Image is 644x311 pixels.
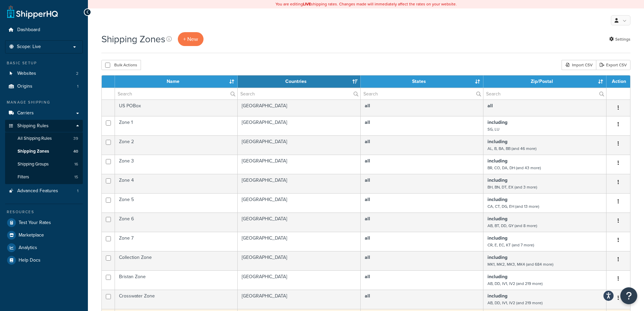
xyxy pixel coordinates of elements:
td: US POBox [115,99,238,116]
td: Collection Zone [115,251,238,270]
a: Websites 2 [5,67,83,80]
div: Resources [5,209,83,215]
td: Zone 5 [115,193,238,213]
small: AB, DD, IV1, IV2 (and 219 more) [487,281,543,287]
li: All Shipping Rules [5,132,83,145]
b: all [365,273,370,280]
th: Zip/Postal: activate to sort column ascending [483,75,606,88]
span: 15 [74,174,78,180]
td: [GEOGRAPHIC_DATA] [238,232,361,251]
li: Advanced Features [5,185,83,197]
span: Shipping Rules [17,123,49,129]
b: including [487,254,507,261]
td: Zone 1 [115,116,238,135]
td: Zone 6 [115,213,238,232]
a: Shipping Groups 16 [5,158,83,171]
input: Search [361,88,483,99]
b: all [365,292,370,299]
span: 2 [76,71,78,76]
span: 16 [74,161,78,167]
a: Filters 15 [5,171,83,183]
td: [GEOGRAPHIC_DATA] [238,290,361,309]
td: Bristan Zone [115,270,238,290]
a: Test Your Rates [5,217,83,229]
button: Open Resource Center [620,287,637,304]
li: Shipping Groups [5,158,83,171]
div: Import CSV [562,60,596,70]
span: Filters [18,174,29,180]
b: including [487,119,507,126]
th: Name: activate to sort column ascending [115,75,238,88]
a: Analytics [5,242,83,254]
td: [GEOGRAPHIC_DATA] [238,155,361,174]
b: including [487,273,507,280]
td: [GEOGRAPHIC_DATA] [238,251,361,270]
small: AL, B, BA, BB (and 46 more) [487,146,536,152]
b: including [487,235,507,242]
b: all [365,177,370,184]
span: Scope: Live [17,44,41,50]
td: [GEOGRAPHIC_DATA] [238,193,361,213]
td: [GEOGRAPHIC_DATA] [238,116,361,135]
small: MK1, MK2, MK3, MK4 (and 684 more) [487,261,553,267]
li: Carriers [5,107,83,119]
small: AB, DD, IV1, IV2 (and 219 more) [487,300,543,306]
small: BH, BN, DT, EX (and 3 more) [487,184,537,190]
small: SG, LU [487,126,499,132]
input: Search [238,88,360,99]
li: Shipping Rules [5,120,83,184]
td: Zone 2 [115,135,238,155]
td: Zone 3 [115,155,238,174]
td: Zone 4 [115,174,238,193]
a: Settings [609,35,630,44]
b: all [487,102,493,109]
div: Manage Shipping [5,99,83,105]
button: Bulk Actions [101,60,141,70]
a: Dashboard [5,24,83,36]
a: All Shipping Rules 39 [5,132,83,145]
td: [GEOGRAPHIC_DATA] [238,135,361,155]
li: Origins [5,80,83,93]
td: [GEOGRAPHIC_DATA] [238,174,361,193]
th: States: activate to sort column ascending [361,75,483,88]
a: Help Docs [5,254,83,266]
span: Carriers [17,110,34,116]
b: all [365,196,370,203]
li: Shipping Zones [5,145,83,158]
span: Origins [17,84,32,89]
span: 40 [73,149,78,154]
span: Shipping Groups [18,161,49,167]
span: All Shipping Rules [18,136,52,141]
span: Test Your Rates [19,220,51,226]
small: CA, CT, DG, EH (and 13 more) [487,203,539,209]
a: Shipping Rules [5,120,83,132]
b: including [487,138,507,145]
b: all [365,119,370,126]
b: including [487,292,507,299]
span: Analytics [19,245,37,251]
span: Marketplace [19,232,44,238]
span: 1 [77,84,78,89]
div: Basic Setup [5,60,83,66]
input: Search [115,88,237,99]
a: Shipping Zones 40 [5,145,83,158]
a: Advanced Features 1 [5,185,83,197]
b: all [365,254,370,261]
li: Marketplace [5,229,83,241]
a: + New [178,32,204,46]
span: 39 [73,136,78,141]
b: including [487,215,507,222]
b: all [365,138,370,145]
td: [GEOGRAPHIC_DATA] [238,270,361,290]
span: Websites [17,71,36,76]
th: Action [606,75,630,88]
b: all [365,102,370,109]
span: Shipping Zones [18,149,49,154]
a: ShipperHQ Home [7,5,58,19]
li: Websites [5,67,83,80]
span: 1 [77,188,78,194]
